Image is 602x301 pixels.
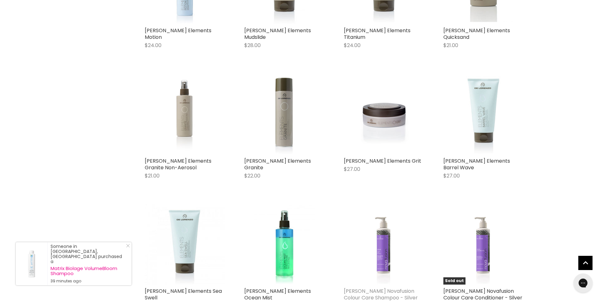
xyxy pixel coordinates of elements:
[443,204,524,285] a: De Lorenzo Novafusion Colour Care Conditioner - Silver - Clearance!Sold out
[244,42,261,49] span: $28.00
[244,204,325,285] a: De Lorenzo Elements Ocean Mist
[443,74,524,154] img: De Lorenzo Elements Barrel Wave
[145,27,211,41] a: [PERSON_NAME] Elements Motion
[453,204,514,285] img: De Lorenzo Novafusion Colour Care Conditioner - Silver - Clearance!
[145,172,160,179] span: $21.00
[344,42,361,49] span: $24.00
[344,204,424,285] a: De Lorenzo Novafusion Colour Care Shampoo - Silver
[124,244,130,250] a: Close Notification
[344,27,410,41] a: [PERSON_NAME] Elements Titanium
[345,74,422,154] img: De Lorenzo Elements Grit
[126,244,130,248] svg: Close Icon
[51,244,125,284] div: Someone in [GEOGRAPHIC_DATA], [GEOGRAPHIC_DATA] purchased a
[344,74,424,154] a: De Lorenzo Elements Grit
[145,157,211,171] a: [PERSON_NAME] Elements Granite Non-Aerosol
[145,74,225,154] a: De Lorenzo Elements Granite Non-Aerosol
[155,74,215,154] img: De Lorenzo Elements Granite Non-Aerosol
[344,166,360,173] span: $27.00
[443,42,458,49] span: $21.00
[244,172,260,179] span: $22.00
[244,74,325,154] img: De Lorenzo Elements Granite
[443,27,510,41] a: [PERSON_NAME] Elements Quicksand
[443,157,510,171] a: [PERSON_NAME] Elements Barrel Wave
[145,204,225,285] img: De Lorenzo Elements Sea Swell
[443,172,460,179] span: $27.00
[244,157,311,171] a: [PERSON_NAME] Elements Granite
[344,157,421,165] a: [PERSON_NAME] Elements Grit
[443,277,465,285] span: Sold out
[16,242,47,285] a: Visit product page
[51,279,125,284] small: 39 minutes ago
[145,42,161,49] span: $24.00
[570,271,596,295] iframe: Gorgias live chat messenger
[51,266,125,276] a: Matrix Biolage VolumeBloom Shampoo
[354,204,414,285] img: De Lorenzo Novafusion Colour Care Shampoo - Silver
[254,204,314,285] img: De Lorenzo Elements Ocean Mist
[244,27,311,41] a: [PERSON_NAME] Elements Mudslide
